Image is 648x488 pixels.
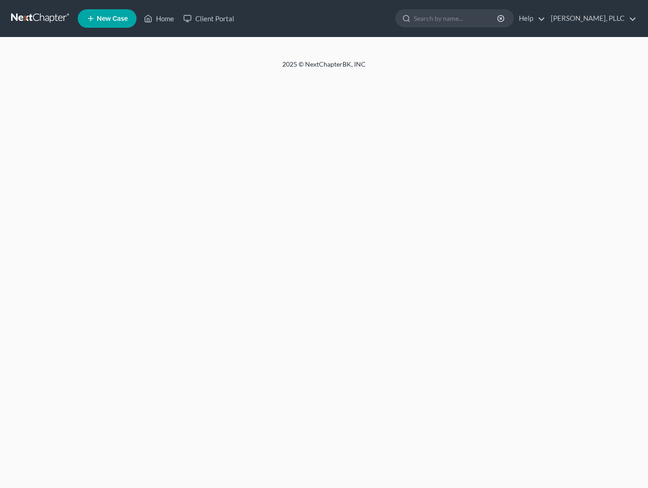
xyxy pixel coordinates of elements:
a: Help [514,10,545,27]
div: 2025 © NextChapterBK, INC [60,60,588,76]
a: Client Portal [179,10,239,27]
a: [PERSON_NAME], PLLC [546,10,636,27]
a: Home [139,10,179,27]
input: Search by name... [414,10,498,27]
span: New Case [97,15,128,22]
